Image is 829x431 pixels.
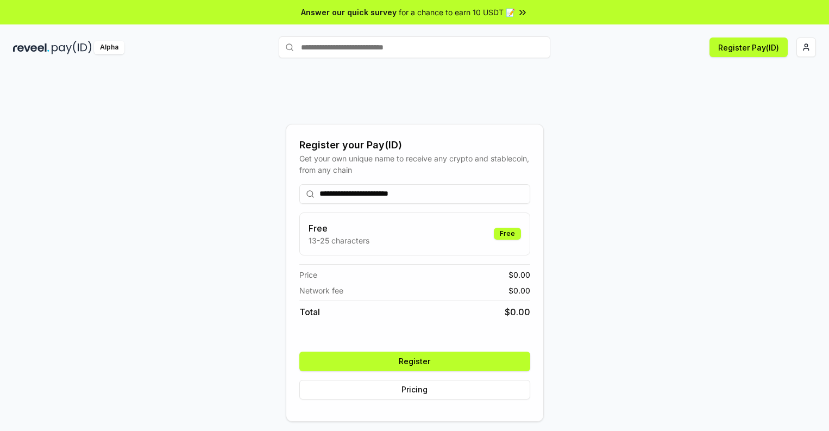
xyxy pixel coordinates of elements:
[399,7,515,18] span: for a chance to earn 10 USDT 📝
[505,305,530,318] span: $ 0.00
[309,235,369,246] p: 13-25 characters
[299,138,530,153] div: Register your Pay(ID)
[508,285,530,296] span: $ 0.00
[494,228,521,240] div: Free
[13,41,49,54] img: reveel_dark
[299,269,317,280] span: Price
[52,41,92,54] img: pay_id
[299,352,530,371] button: Register
[299,380,530,399] button: Pricing
[508,269,530,280] span: $ 0.00
[94,41,124,54] div: Alpha
[299,305,320,318] span: Total
[301,7,397,18] span: Answer our quick survey
[309,222,369,235] h3: Free
[709,38,788,57] button: Register Pay(ID)
[299,153,530,176] div: Get your own unique name to receive any crypto and stablecoin, from any chain
[299,285,343,296] span: Network fee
